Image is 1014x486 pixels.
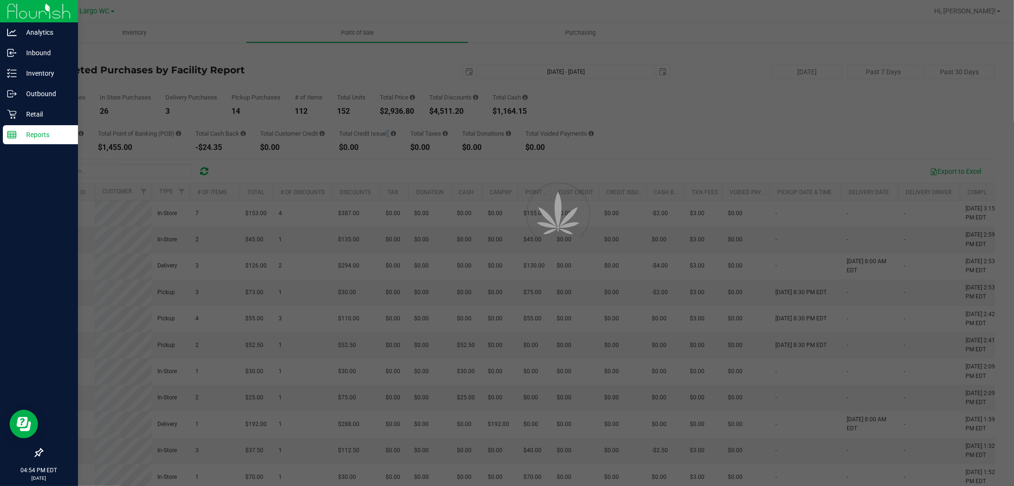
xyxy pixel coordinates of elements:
[4,475,74,482] p: [DATE]
[7,28,17,37] inline-svg: Analytics
[17,68,74,79] p: Inventory
[7,69,17,78] inline-svg: Inventory
[17,109,74,120] p: Retail
[7,48,17,58] inline-svg: Inbound
[7,89,17,99] inline-svg: Outbound
[17,27,74,38] p: Analytics
[17,88,74,99] p: Outbound
[10,410,38,438] iframe: Resource center
[7,109,17,119] inline-svg: Retail
[4,466,74,475] p: 04:54 PM EDT
[17,129,74,140] p: Reports
[17,47,74,59] p: Inbound
[7,130,17,139] inline-svg: Reports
